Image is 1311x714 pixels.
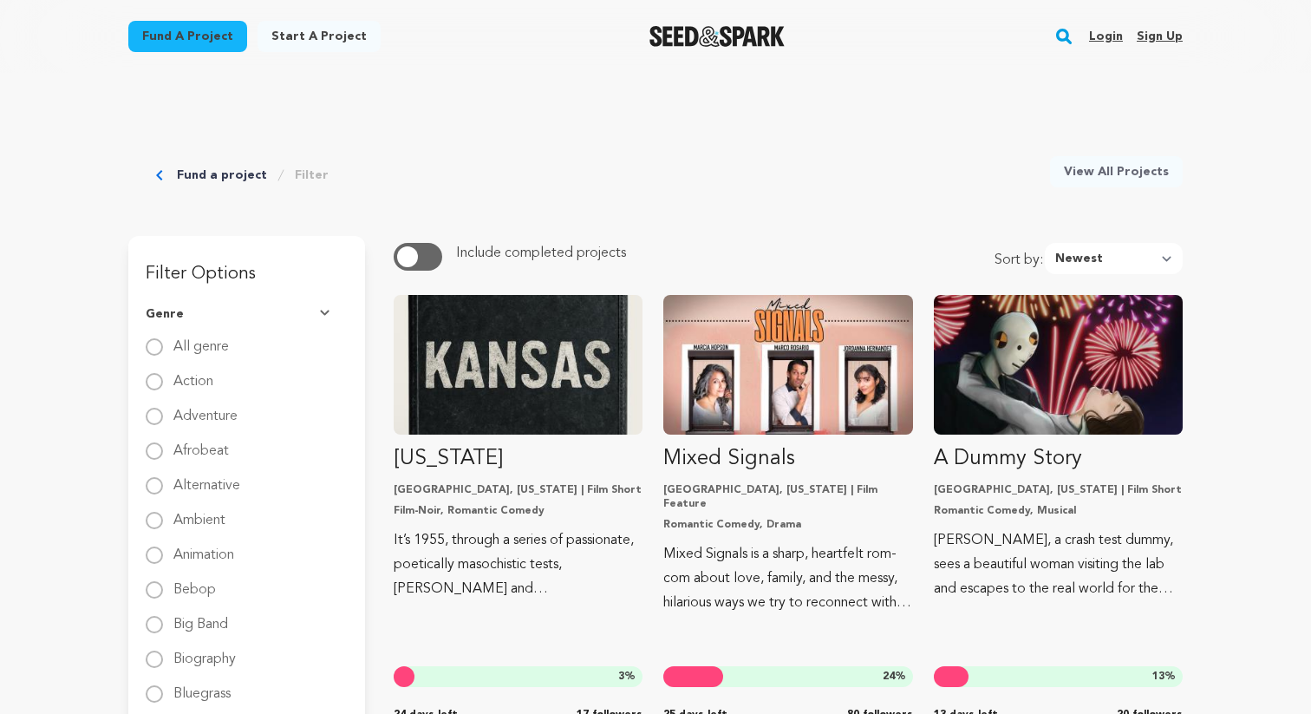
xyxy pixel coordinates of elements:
a: Fund A Dummy Story [934,295,1183,601]
a: Fund Mixed Signals [663,295,912,615]
p: Mixed Signals is a sharp, heartfelt rom-com about love, family, and the messy, hilarious ways we ... [663,542,912,615]
label: Action [173,361,213,389]
div: Breadcrumb [156,156,329,194]
a: Start a project [258,21,381,52]
label: Biography [173,639,236,666]
img: Seed&Spark Logo Dark Mode [649,26,786,47]
span: 3 [618,671,624,682]
p: [PERSON_NAME], a crash test dummy, sees a beautiful woman visiting the lab and escapes to the rea... [934,528,1183,601]
label: All genre [173,326,229,354]
p: Mixed Signals [663,445,912,473]
label: Alternative [173,465,240,493]
a: Filter [295,167,329,184]
p: [GEOGRAPHIC_DATA], [US_STATE] | Film Short [934,483,1183,497]
label: Big Band [173,604,228,632]
a: Fund a project [177,167,267,184]
p: [GEOGRAPHIC_DATA], [US_STATE] | Film Short [394,483,642,497]
label: Ambient [173,500,225,527]
p: A Dummy Story [934,445,1183,473]
a: Login [1089,23,1123,50]
p: It’s 1955, through a series of passionate, poetically masochistic tests, [PERSON_NAME] and [PERSO... [394,528,642,601]
a: Fund Kansas [394,295,642,601]
span: Include completed projects [456,246,626,260]
label: Bebop [173,569,216,597]
label: Bluegrass [173,673,231,701]
span: % [618,670,636,684]
span: % [1152,670,1176,684]
span: 13 [1152,671,1164,682]
p: [GEOGRAPHIC_DATA], [US_STATE] | Film Feature [663,483,912,511]
p: Romantic Comedy, Musical [934,504,1183,518]
label: Adventure [173,396,238,423]
span: Genre [146,305,184,323]
h3: Filter Options [128,236,365,291]
label: Animation [173,534,234,562]
p: [US_STATE] [394,445,642,473]
button: Genre [146,291,348,337]
span: % [883,670,906,684]
a: Seed&Spark Homepage [649,26,786,47]
span: 24 [883,671,895,682]
label: Afrobeat [173,430,229,458]
a: Sign up [1137,23,1183,50]
a: Fund a project [128,21,247,52]
p: Film-Noir, Romantic Comedy [394,504,642,518]
a: View All Projects [1050,156,1183,187]
p: Romantic Comedy, Drama [663,518,912,532]
img: Seed&Spark Arrow Down Icon [320,310,334,318]
span: Sort by: [995,250,1046,274]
